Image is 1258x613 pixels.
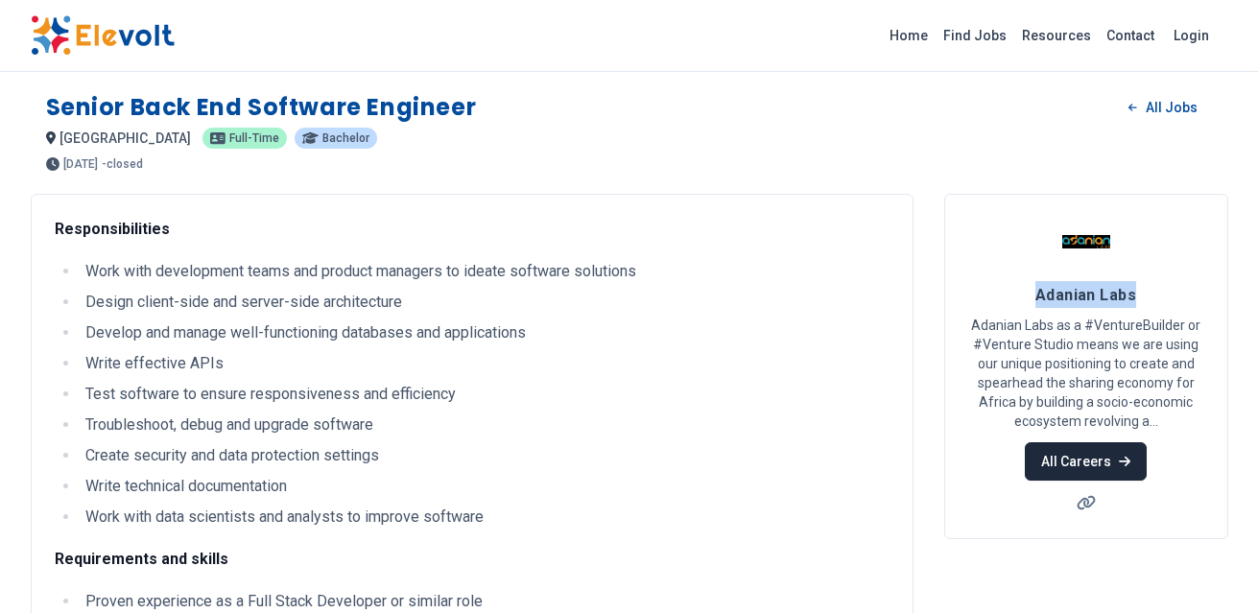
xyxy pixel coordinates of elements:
[55,220,170,238] strong: Responsibilities
[59,130,191,146] span: [GEOGRAPHIC_DATA]
[55,550,228,568] strong: Requirements and skills
[1162,16,1221,55] a: Login
[1035,286,1136,304] span: Adanian Labs
[80,321,890,344] li: Develop and manage well-functioning databases and applications
[80,475,890,498] li: Write technical documentation
[1162,521,1258,613] iframe: Chat Widget
[80,352,890,375] li: Write effective APIs
[1113,93,1212,122] a: All Jobs
[882,20,936,51] a: Home
[1014,20,1099,51] a: Resources
[229,132,279,144] span: full-time
[63,158,98,170] span: [DATE]
[80,260,890,283] li: Work with development teams and product managers to ideate software solutions
[322,132,369,144] span: bachelor
[936,20,1014,51] a: Find Jobs
[46,92,477,123] h1: Senior Back End Software Engineer
[80,506,890,529] li: Work with data scientists and analysts to improve software
[1062,218,1110,266] img: Adanian Labs
[1099,20,1162,51] a: Contact
[102,158,143,170] p: - closed
[968,316,1204,431] p: Adanian Labs as a #VentureBuilder or #Venture Studio means we are using our unique positioning to...
[80,590,890,613] li: Proven experience as a Full Stack Developer or similar role
[80,413,890,436] li: Troubleshoot, debug and upgrade software
[80,383,890,406] li: Test software to ensure responsiveness and efficiency
[80,444,890,467] li: Create security and data protection settings
[80,291,890,314] li: Design client-side and server-side architecture
[31,15,175,56] img: Elevolt
[1025,442,1147,481] a: All Careers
